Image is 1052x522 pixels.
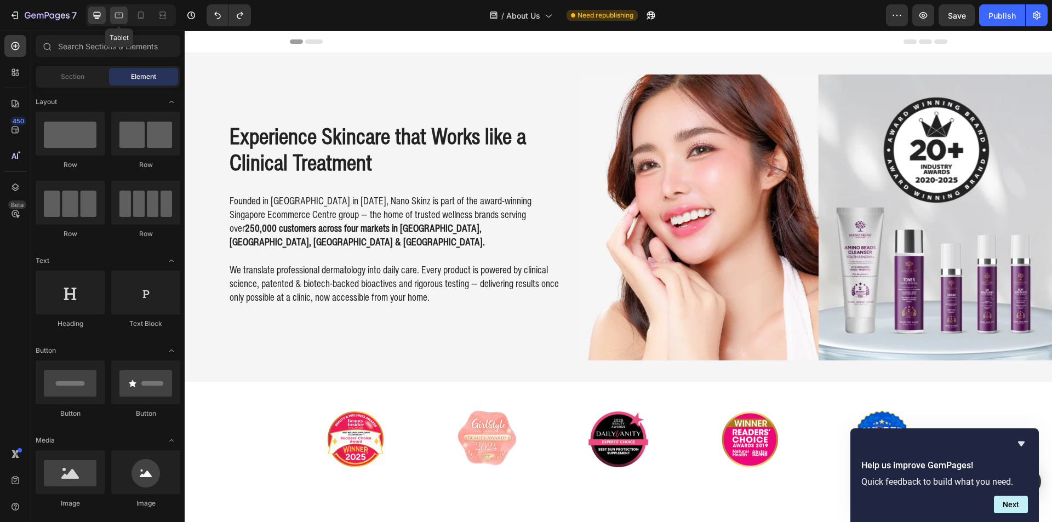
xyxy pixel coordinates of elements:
[42,70,98,77] div: Domain Overview
[36,160,105,170] div: Row
[18,28,26,37] img: website_grey.svg
[36,346,56,355] span: Button
[207,4,251,26] div: Undo/Redo
[36,498,105,508] div: Image
[163,342,180,359] span: Toggle open
[111,229,180,239] div: Row
[368,369,500,449] img: gempages_577943635312509456-a937ac07-bce5-4b11-ae5f-c74ac38b1aa1.png
[185,31,1052,522] iframe: Design area
[72,9,77,22] p: 7
[61,72,84,82] span: Section
[18,18,26,26] img: logo_orange.svg
[36,35,180,57] input: Search Sections & Elements
[948,11,966,20] span: Save
[861,477,1028,487] p: Quick feedback to build what you need.
[36,229,105,239] div: Row
[36,435,55,445] span: Media
[36,97,57,107] span: Layout
[578,10,633,20] span: Need republishing
[397,44,867,330] img: gempages_577943635312509456-cd0a462e-1ecc-4b51-9054-0ad08781a696.webp
[163,252,180,269] span: Toggle open
[121,70,185,77] div: Keywords by Traffic
[111,319,180,329] div: Text Block
[36,256,49,266] span: Text
[31,18,54,26] div: v 4.0.25
[506,10,540,21] span: About Us
[500,369,631,449] img: gempages_577943635312509456-a248dd76-c2f5-4f16-9109-ddb2a60c3ee8.png
[111,409,180,418] div: Button
[111,160,180,170] div: Row
[501,10,504,21] span: /
[1015,437,1028,450] button: Hide survey
[861,437,1028,513] div: Help us improve GemPages!
[36,409,105,418] div: Button
[111,498,180,508] div: Image
[8,200,26,209] div: Beta
[988,10,1016,21] div: Publish
[163,93,180,111] span: Toggle open
[237,369,368,449] img: gempages_577943635312509456-3c5f5983-0ef2-4d4b-b84b-b821e1095804.png
[979,4,1025,26] button: Publish
[28,28,121,37] div: Domain: [DOMAIN_NAME]
[163,432,180,449] span: Toggle open
[4,4,82,26] button: 7
[30,69,38,78] img: tab_domain_overview_orange.svg
[631,369,763,449] img: gempages_577943635312509456-fc82180a-fb51-4105-b4b8-123efdcd7974.png
[861,459,1028,472] h2: Help us improve GemPages!
[10,117,26,125] div: 450
[36,319,105,329] div: Heading
[994,496,1028,513] button: Next question
[131,72,156,82] span: Element
[939,4,975,26] button: Save
[105,369,237,449] img: gempages_577943635312509456-1e58fcf1-9068-4318-82a7-df116b552024.png
[109,69,118,78] img: tab_keywords_by_traffic_grey.svg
